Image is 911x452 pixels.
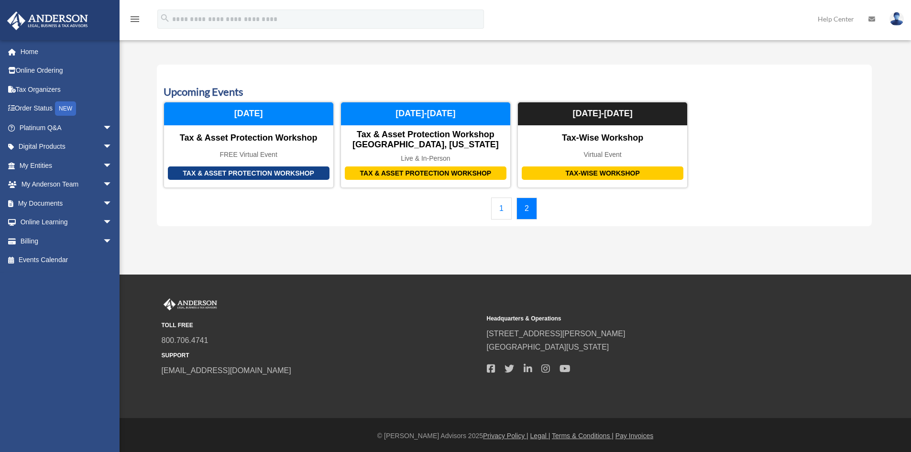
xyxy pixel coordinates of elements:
[7,175,127,194] a: My Anderson Teamarrow_drop_down
[522,166,683,180] div: Tax-Wise Workshop
[129,13,141,25] i: menu
[7,194,127,213] a: My Documentsarrow_drop_down
[120,430,911,442] div: © [PERSON_NAME] Advisors 2025
[7,213,127,232] a: Online Learningarrow_drop_down
[517,102,688,188] a: Tax-Wise Workshop Tax-Wise Workshop Virtual Event [DATE]-[DATE]
[7,61,127,80] a: Online Ordering
[7,232,127,251] a: Billingarrow_drop_down
[4,11,91,30] img: Anderson Advisors Platinum Portal
[345,166,506,180] div: Tax & Asset Protection Workshop
[516,198,537,220] a: 2
[518,102,687,125] div: [DATE]-[DATE]
[7,251,122,270] a: Events Calendar
[103,137,122,157] span: arrow_drop_down
[162,320,480,331] small: TOLL FREE
[552,432,614,440] a: Terms & Conditions |
[530,432,550,440] a: Legal |
[491,198,512,220] a: 1
[7,42,127,61] a: Home
[7,99,127,119] a: Order StatusNEW
[615,432,653,440] a: Pay Invoices
[103,194,122,213] span: arrow_drop_down
[483,432,528,440] a: Privacy Policy |
[129,17,141,25] a: menu
[55,101,76,116] div: NEW
[103,156,122,176] span: arrow_drop_down
[162,351,480,361] small: SUPPORT
[103,232,122,251] span: arrow_drop_down
[341,154,510,163] div: Live & In-Person
[160,13,170,23] i: search
[164,102,333,125] div: [DATE]
[518,151,687,159] div: Virtual Event
[341,102,510,125] div: [DATE]-[DATE]
[7,118,127,137] a: Platinum Q&Aarrow_drop_down
[164,151,333,159] div: FREE Virtual Event
[487,314,805,324] small: Headquarters & Operations
[518,133,687,143] div: Tax-Wise Workshop
[340,102,511,188] a: Tax & Asset Protection Workshop Tax & Asset Protection Workshop [GEOGRAPHIC_DATA], [US_STATE] Liv...
[103,213,122,232] span: arrow_drop_down
[889,12,904,26] img: User Pic
[7,156,127,175] a: My Entitiesarrow_drop_down
[7,80,127,99] a: Tax Organizers
[487,330,626,338] a: [STREET_ADDRESS][PERSON_NAME]
[162,336,209,344] a: 800.706.4741
[341,130,510,150] div: Tax & Asset Protection Workshop [GEOGRAPHIC_DATA], [US_STATE]
[164,102,334,188] a: Tax & Asset Protection Workshop Tax & Asset Protection Workshop FREE Virtual Event [DATE]
[103,175,122,195] span: arrow_drop_down
[164,85,865,99] h3: Upcoming Events
[7,137,127,156] a: Digital Productsarrow_drop_down
[487,343,609,351] a: [GEOGRAPHIC_DATA][US_STATE]
[162,298,219,311] img: Anderson Advisors Platinum Portal
[103,118,122,138] span: arrow_drop_down
[168,166,329,180] div: Tax & Asset Protection Workshop
[164,133,333,143] div: Tax & Asset Protection Workshop
[162,366,291,375] a: [EMAIL_ADDRESS][DOMAIN_NAME]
